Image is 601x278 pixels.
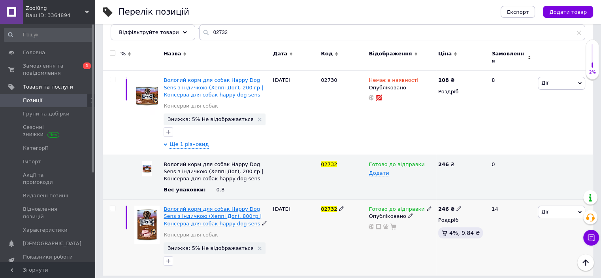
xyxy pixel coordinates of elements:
[369,84,434,91] div: Опубліковано
[134,206,160,244] img: Влажный корм для собак Happy Dog Sens с индейкой (Хэппи Дог), 800гр | Консерва для собак happy do...
[164,50,181,57] span: Назва
[164,161,263,182] span: Вологий корм для собак Happy Dog Sens з індичкою (Хеппі Дог), 200 гр | Консерва для собак happy d...
[586,70,599,75] div: 2%
[438,77,449,83] b: 108
[321,50,333,57] span: Код
[438,77,454,84] div: ₴
[507,9,529,15] span: Експорт
[487,155,536,200] div: 0
[23,49,45,56] span: Головна
[23,110,70,117] span: Групи та добірки
[23,227,68,234] span: Характеристики
[121,50,126,57] span: %
[26,5,85,12] span: ZooKing
[199,25,585,40] input: Пошук по назві позиції, артикулу і пошуковим запитам
[23,83,73,91] span: Товари та послуги
[487,200,536,276] div: 14
[321,206,337,212] span: 02732
[369,50,412,57] span: Відображення
[438,206,462,213] div: ₴
[438,88,485,95] div: Роздріб
[164,231,218,238] a: Консерви для собак
[83,62,91,69] span: 1
[438,206,449,212] b: 246
[321,77,337,83] span: 02730
[501,6,535,18] button: Експорт
[23,158,41,165] span: Імпорт
[438,50,452,57] span: Ціна
[164,186,216,193] div: Вес упаковки :
[23,97,42,104] span: Позиції
[119,8,189,16] div: Перелік позицій
[26,12,95,19] div: Ваш ID: 3364894
[492,50,526,64] span: Замовлення
[438,161,485,168] div: ₴
[168,246,253,251] span: Знижка: 5% Не відображається
[438,161,449,167] b: 246
[4,28,93,42] input: Пошук
[449,230,480,236] span: 4%, 9.84 ₴
[487,71,536,155] div: 8
[321,161,337,167] span: 02732
[23,206,73,220] span: Відновлення позицій
[23,253,73,268] span: Показники роботи компанії
[541,209,548,215] span: Дії
[164,102,218,110] a: Консерви для собак
[369,161,424,170] span: Готово до відправки
[134,77,160,115] img: Влажный корм для собак Happy Dog Sens с индейкой (Хэппи Дог), 200гр | Консерва для собак happy do...
[23,192,68,199] span: Видалені позиції
[543,6,593,18] button: Додати товар
[438,217,485,224] div: Роздріб
[23,145,48,152] span: Категорії
[164,77,263,97] a: Вологий корм для собак Happy Dog Sens з індичкою (Хеппі Дог), 200 гр | Консерва для собак happy d...
[369,170,389,176] span: Додати
[577,254,594,271] button: Наверх
[549,9,587,15] span: Додати товар
[216,186,269,193] div: 0.8
[369,206,424,214] span: Готово до відправки
[23,124,73,138] span: Сезонні знижки
[23,240,81,247] span: [DEMOGRAPHIC_DATA]
[142,161,152,176] img: Влажный корм для собак Happy Dog Sens с индейкой (Хэппи Дог), 800гр | Консерва для собак happy do...
[170,141,209,148] span: Ще 1 різновид
[119,29,179,35] span: Відфільтруйте товари
[369,213,434,220] div: Опубліковано
[23,62,73,77] span: Замовлення та повідомлення
[541,80,548,86] span: Дії
[271,71,319,155] div: [DATE]
[271,200,319,276] div: [DATE]
[273,50,288,57] span: Дата
[369,77,418,85] span: Немає в наявності
[164,206,262,226] a: Вологий корм для собак Happy Dog Sens з індичкою (Хеппі Дог), 800гр | Консерва для собак happy do...
[111,25,193,32] span: Автоматично вказана ка...
[583,230,599,246] button: Чат з покупцем
[168,117,253,122] span: Знижка: 5% Не відображається
[103,17,209,47] div: Автоматично вказана категорія
[23,172,73,186] span: Акції та промокоди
